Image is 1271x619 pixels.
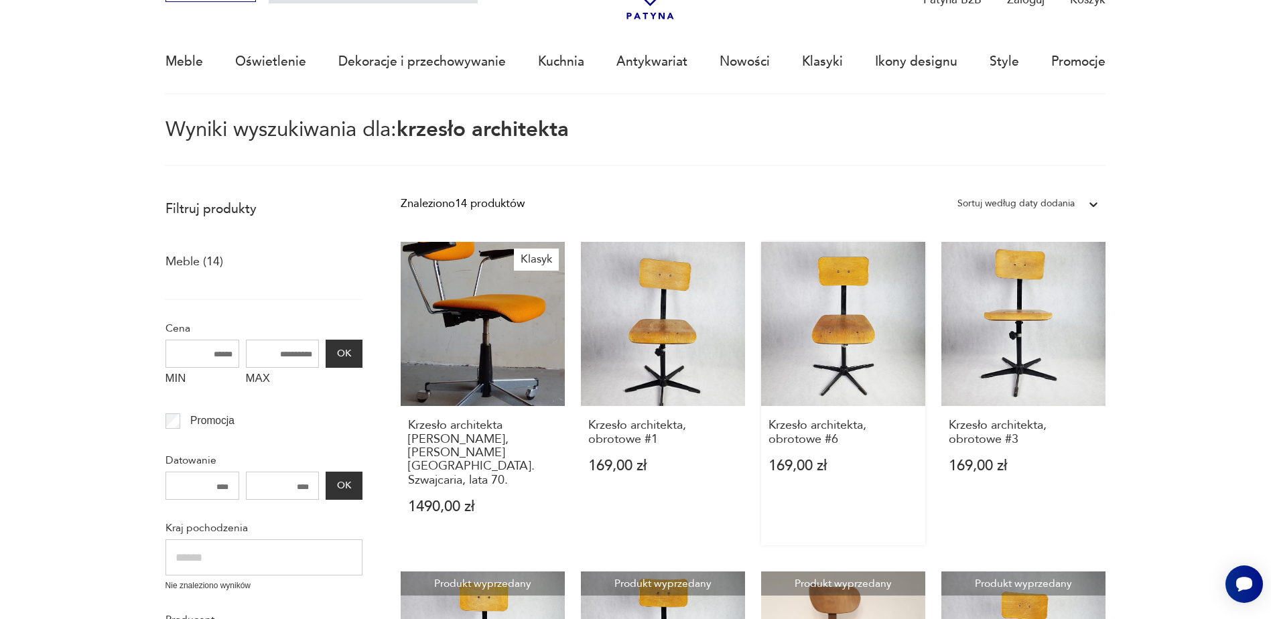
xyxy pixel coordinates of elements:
a: Krzesło architekta, obrotowe #1Krzesło architekta, obrotowe #1169,00 zł [581,242,745,545]
label: MAX [246,368,320,393]
p: Datowanie [165,452,362,469]
a: Meble [165,31,203,92]
p: Promocja [190,412,235,429]
span: krzesło architekta [397,115,569,143]
a: Style [990,31,1019,92]
p: Nie znaleziono wyników [165,579,362,592]
a: Krzesło architekta, obrotowe #6Krzesło architekta, obrotowe #6169,00 zł [761,242,925,545]
a: Klasyki [802,31,843,92]
p: Filtruj produkty [165,200,362,218]
a: KlasykKrzesło architekta Giroflex, M. Stoll. Szwajcaria, lata 70.Krzesło architekta [PERSON_NAME]... [401,242,565,545]
p: 1490,00 zł [408,500,557,514]
a: Meble (14) [165,251,223,273]
p: Cena [165,320,362,337]
div: Znaleziono 14 produktów [401,195,525,212]
p: 169,00 zł [588,459,738,473]
a: Antykwariat [616,31,687,92]
p: Wyniki wyszukiwania dla: [165,120,1106,166]
h3: Krzesło architekta [PERSON_NAME], [PERSON_NAME][GEOGRAPHIC_DATA]. Szwajcaria, lata 70. [408,419,557,487]
a: Ikony designu [875,31,957,92]
a: Promocje [1051,31,1106,92]
a: Nowości [720,31,770,92]
h3: Krzesło architekta, obrotowe #1 [588,419,738,446]
a: Oświetlenie [235,31,306,92]
p: 169,00 zł [949,459,1098,473]
iframe: Smartsupp widget button [1225,565,1263,603]
p: Kraj pochodzenia [165,519,362,537]
h3: Krzesło architekta, obrotowe #6 [768,419,918,446]
h3: Krzesło architekta, obrotowe #3 [949,419,1098,446]
label: MIN [165,368,239,393]
button: OK [326,340,362,368]
a: Kuchnia [538,31,584,92]
div: Sortuj według daty dodania [957,195,1075,212]
p: 169,00 zł [768,459,918,473]
a: Krzesło architekta, obrotowe #3Krzesło architekta, obrotowe #3169,00 zł [941,242,1106,545]
button: OK [326,472,362,500]
a: Dekoracje i przechowywanie [338,31,506,92]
